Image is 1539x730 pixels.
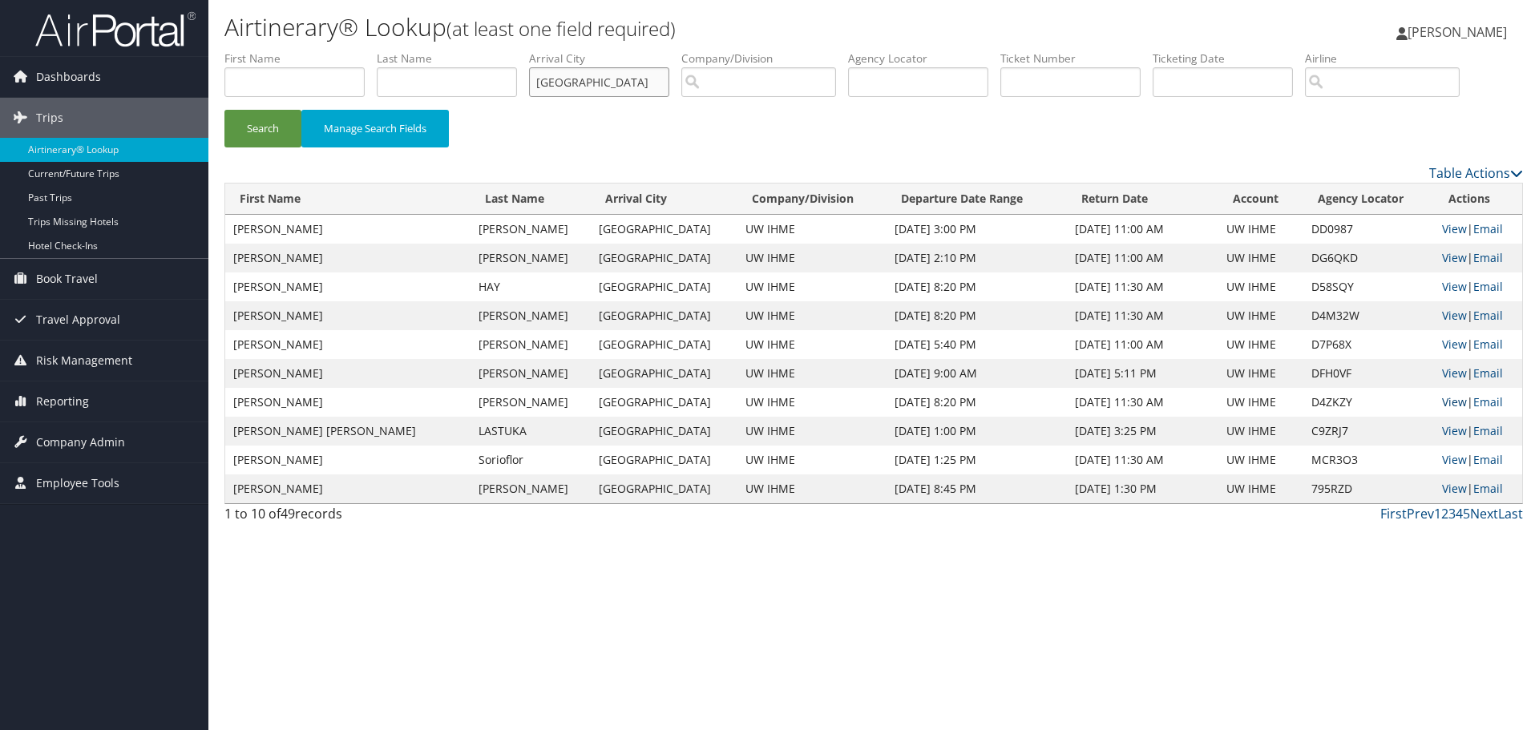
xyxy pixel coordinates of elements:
td: DD0987 [1303,215,1434,244]
a: 2 [1441,505,1448,522]
span: Trips [36,98,63,138]
a: View [1442,452,1467,467]
a: Email [1473,337,1503,352]
td: DFH0VF [1303,359,1434,388]
a: Email [1473,423,1503,438]
td: [DATE] 3:00 PM [887,215,1067,244]
td: UW IHME [737,388,887,417]
td: UW IHME [1218,388,1303,417]
th: Agency Locator: activate to sort column ascending [1303,184,1434,215]
td: | [1434,215,1522,244]
label: First Name [224,50,377,67]
td: [DATE] 11:00 AM [1067,330,1218,359]
td: [DATE] 11:00 AM [1067,244,1218,272]
a: Next [1470,505,1498,522]
a: View [1442,221,1467,236]
td: D4ZKZY [1303,388,1434,417]
button: Search [224,110,301,147]
a: Prev [1407,505,1434,522]
td: D7P68X [1303,330,1434,359]
td: [GEOGRAPHIC_DATA] [591,244,737,272]
td: [PERSON_NAME] [225,388,471,417]
label: Ticketing Date [1153,50,1305,67]
td: UW IHME [1218,301,1303,330]
a: Email [1473,250,1503,265]
th: First Name: activate to sort column ascending [225,184,471,215]
td: UW IHME [737,474,887,503]
td: [PERSON_NAME] [471,215,592,244]
td: [PERSON_NAME] [471,359,592,388]
td: [DATE] 8:20 PM [887,388,1067,417]
td: [PERSON_NAME] [PERSON_NAME] [225,417,471,446]
a: Email [1473,221,1503,236]
a: 1 [1434,505,1441,522]
td: [DATE] 9:00 AM [887,359,1067,388]
td: [PERSON_NAME] [471,388,592,417]
a: Table Actions [1429,164,1523,182]
td: UW IHME [737,301,887,330]
span: Employee Tools [36,463,119,503]
td: | [1434,330,1522,359]
span: Company Admin [36,422,125,462]
td: D4M32W [1303,301,1434,330]
td: | [1434,388,1522,417]
td: [PERSON_NAME] [471,244,592,272]
td: D58SQY [1303,272,1434,301]
span: [PERSON_NAME] [1408,23,1507,41]
a: Email [1473,308,1503,323]
td: UW IHME [737,272,887,301]
button: Manage Search Fields [301,110,449,147]
th: Return Date: activate to sort column ascending [1067,184,1218,215]
td: LASTUKA [471,417,592,446]
td: [PERSON_NAME] [225,215,471,244]
td: [DATE] 2:10 PM [887,244,1067,272]
td: UW IHME [737,446,887,474]
td: | [1434,446,1522,474]
label: Company/Division [681,50,848,67]
td: UW IHME [1218,359,1303,388]
td: [GEOGRAPHIC_DATA] [591,301,737,330]
span: Book Travel [36,259,98,299]
td: [DATE] 5:40 PM [887,330,1067,359]
th: Actions [1434,184,1522,215]
td: DG6QKD [1303,244,1434,272]
td: [DATE] 11:00 AM [1067,215,1218,244]
td: [GEOGRAPHIC_DATA] [591,272,737,301]
h1: Airtinerary® Lookup [224,10,1090,44]
td: UW IHME [737,417,887,446]
th: Arrival City: activate to sort column ascending [591,184,737,215]
td: [DATE] 1:30 PM [1067,474,1218,503]
small: (at least one field required) [446,15,676,42]
td: [PERSON_NAME] [471,301,592,330]
td: UW IHME [1218,446,1303,474]
a: [PERSON_NAME] [1396,8,1523,56]
td: [GEOGRAPHIC_DATA] [591,474,737,503]
a: View [1442,394,1467,409]
td: [PERSON_NAME] [225,359,471,388]
a: View [1442,423,1467,438]
td: UW IHME [1218,272,1303,301]
td: [DATE] 8:20 PM [887,272,1067,301]
td: [PERSON_NAME] [225,474,471,503]
td: MCR3O3 [1303,446,1434,474]
td: [GEOGRAPHIC_DATA] [591,215,737,244]
td: [PERSON_NAME] [471,474,592,503]
td: | [1434,359,1522,388]
td: [DATE] 8:45 PM [887,474,1067,503]
td: [PERSON_NAME] [225,301,471,330]
a: Email [1473,481,1503,496]
td: [GEOGRAPHIC_DATA] [591,359,737,388]
td: | [1434,417,1522,446]
td: UW IHME [737,244,887,272]
td: [DATE] 3:25 PM [1067,417,1218,446]
td: UW IHME [737,359,887,388]
a: Email [1473,279,1503,294]
a: View [1442,481,1467,496]
a: First [1380,505,1407,522]
td: [DATE] 11:30 AM [1067,272,1218,301]
td: [GEOGRAPHIC_DATA] [591,388,737,417]
a: 5 [1463,505,1470,522]
th: Departure Date Range: activate to sort column ascending [887,184,1067,215]
td: [DATE] 1:25 PM [887,446,1067,474]
td: | [1434,244,1522,272]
